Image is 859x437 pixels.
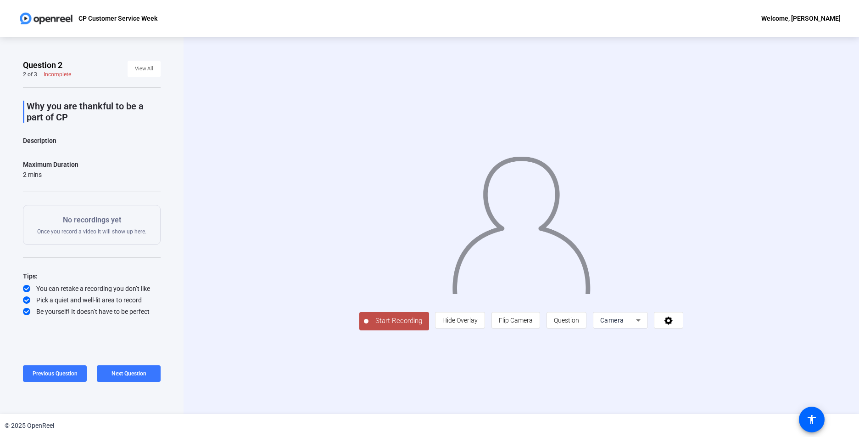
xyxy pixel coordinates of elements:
div: You can retake a recording you don’t like [23,284,161,293]
div: Welcome, [PERSON_NAME] [761,13,841,24]
p: No recordings yet [37,215,146,226]
span: Next Question [112,370,146,377]
button: Previous Question [23,365,87,382]
img: OpenReel logo [18,9,74,28]
button: Next Question [97,365,161,382]
button: Flip Camera [491,312,540,329]
span: Question [554,317,579,324]
div: Be yourself! It doesn’t have to be perfect [23,307,161,316]
div: Pick a quiet and well-lit area to record [23,295,161,305]
div: Incomplete [44,71,71,78]
button: Hide Overlay [435,312,485,329]
span: Previous Question [33,370,78,377]
img: overlay [451,148,591,294]
p: CP Customer Service Week [78,13,157,24]
button: View All [128,61,161,77]
span: Start Recording [368,316,429,326]
span: Hide Overlay [442,317,478,324]
p: Why you are thankful to be a part of CP [27,101,161,123]
p: Description [23,135,161,146]
span: Question 2 [23,60,62,71]
div: Tips: [23,271,161,282]
mat-icon: accessibility [806,414,817,425]
span: Camera [600,317,624,324]
div: 2 of 3 [23,71,37,78]
button: Question [547,312,586,329]
div: © 2025 OpenReel [5,421,54,431]
div: Once you record a video it will show up here. [37,215,146,235]
span: View All [135,62,153,76]
button: Start Recording [359,312,429,330]
span: Flip Camera [499,317,533,324]
div: Maximum Duration [23,159,78,170]
div: 2 mins [23,170,78,179]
